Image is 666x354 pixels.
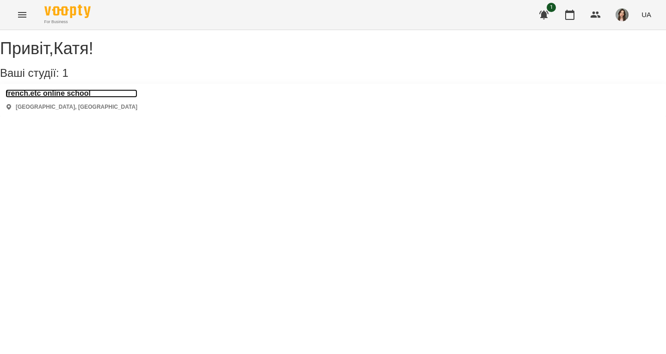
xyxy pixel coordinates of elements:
[6,89,137,98] a: french.etc online school
[616,8,629,21] img: b4b2e5f79f680e558d085f26e0f4a95b.jpg
[62,67,68,79] span: 1
[16,103,137,111] p: [GEOGRAPHIC_DATA], [GEOGRAPHIC_DATA]
[641,10,651,19] span: UA
[11,4,33,26] button: Menu
[44,5,91,18] img: Voopty Logo
[44,19,91,25] span: For Business
[638,6,655,23] button: UA
[547,3,556,12] span: 1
